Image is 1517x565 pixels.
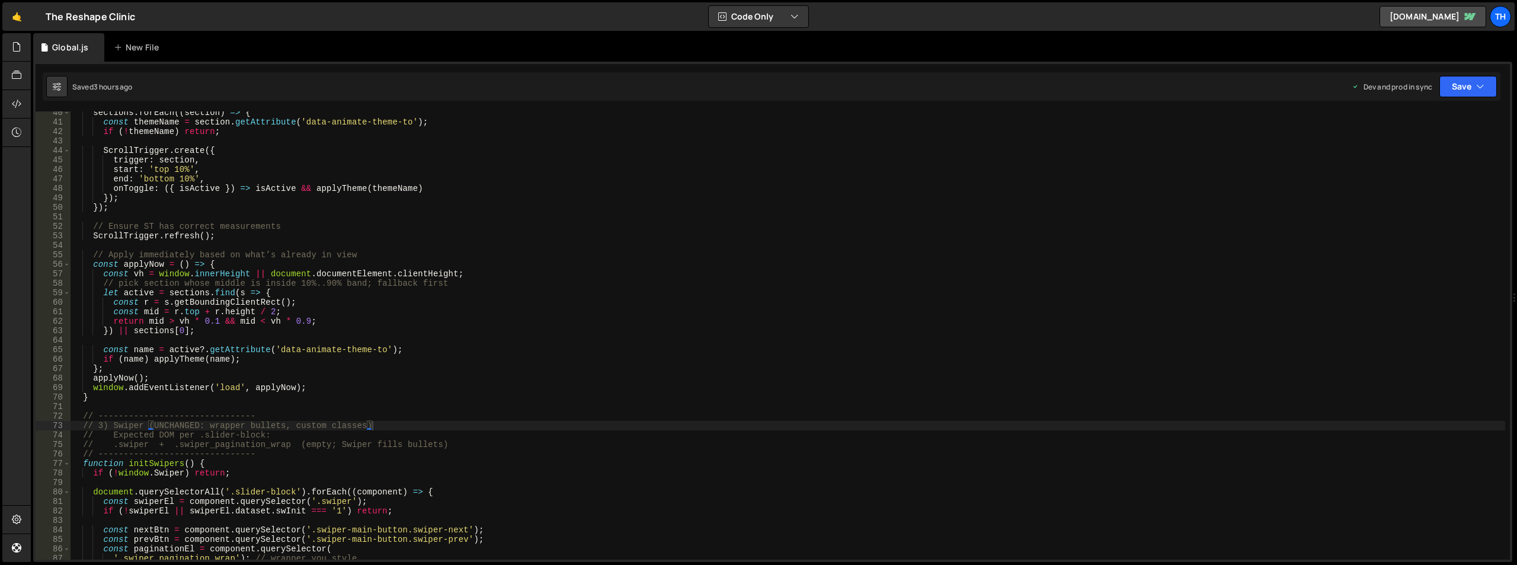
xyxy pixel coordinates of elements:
[36,449,71,459] div: 76
[36,317,71,326] div: 62
[36,345,71,355] div: 65
[2,2,31,31] a: 🤙
[709,6,808,27] button: Code Only
[36,269,71,279] div: 57
[36,298,71,307] div: 60
[36,117,71,127] div: 41
[36,279,71,288] div: 58
[36,554,71,563] div: 87
[36,355,71,364] div: 66
[36,326,71,336] div: 63
[72,82,133,92] div: Saved
[36,165,71,174] div: 46
[46,9,135,24] div: The Reshape Clinic
[36,222,71,231] div: 52
[36,203,71,212] div: 50
[36,250,71,260] div: 55
[36,497,71,506] div: 81
[36,392,71,402] div: 70
[1490,6,1511,27] a: Th
[36,383,71,392] div: 69
[36,336,71,345] div: 64
[36,440,71,449] div: 75
[36,544,71,554] div: 86
[36,535,71,544] div: 85
[36,468,71,478] div: 78
[36,411,71,421] div: 72
[36,146,71,155] div: 44
[36,478,71,487] div: 79
[36,459,71,468] div: 77
[36,430,71,440] div: 74
[36,231,71,241] div: 53
[36,174,71,184] div: 47
[52,42,88,53] div: Global.js
[36,374,71,383] div: 68
[36,364,71,374] div: 67
[1380,6,1486,27] a: [DOMAIN_NAME]
[36,421,71,430] div: 73
[94,82,133,92] div: 3 hours ago
[36,212,71,222] div: 51
[36,307,71,317] div: 61
[36,516,71,525] div: 83
[114,42,164,53] div: New File
[36,260,71,269] div: 56
[36,525,71,535] div: 84
[36,127,71,136] div: 42
[1439,76,1497,97] button: Save
[36,108,71,117] div: 40
[36,402,71,411] div: 71
[36,193,71,203] div: 49
[36,184,71,193] div: 48
[36,288,71,298] div: 59
[36,487,71,497] div: 80
[36,136,71,146] div: 43
[36,155,71,165] div: 45
[1352,82,1432,92] div: Dev and prod in sync
[36,506,71,516] div: 82
[36,241,71,250] div: 54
